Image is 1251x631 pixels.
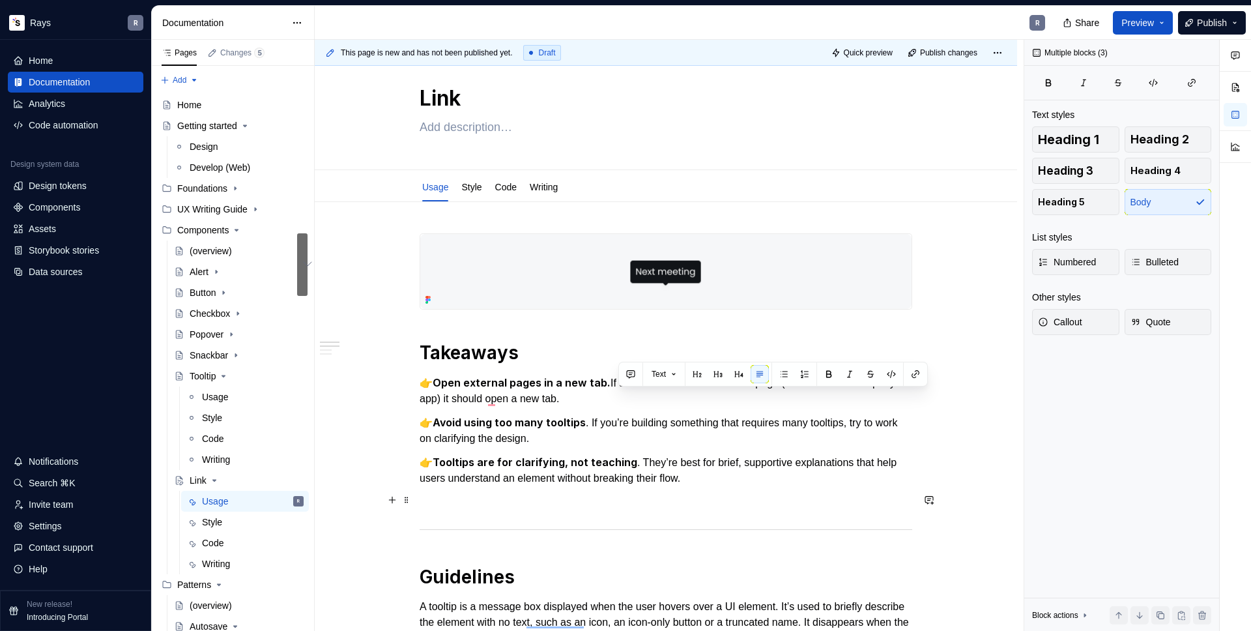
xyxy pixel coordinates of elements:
div: Home [29,54,53,67]
a: Invite team [8,494,143,515]
span: Publish [1197,16,1227,29]
span: Callout [1038,315,1082,329]
div: Code [202,432,223,445]
div: Writing [525,173,563,200]
div: Notifications [29,455,78,468]
div: Code [202,536,223,550]
div: Link [190,474,207,487]
a: Usage [422,182,448,192]
a: Documentation [8,72,143,93]
button: Heading 4 [1125,158,1212,184]
a: Snackbar [169,345,309,366]
p: 👉 . They’re best for brief, supportive explanations that help users understand an element without... [420,454,912,486]
a: Home [8,50,143,71]
button: Heading 5 [1032,189,1119,215]
div: Components [177,224,229,237]
a: Analytics [8,93,143,114]
div: Other styles [1032,291,1081,304]
a: Alert [169,261,309,282]
span: Publish changes [920,48,977,58]
p: New release! [27,599,72,609]
div: Block actions [1032,610,1078,621]
a: Checkbox [169,303,309,324]
div: Pages [162,48,197,58]
div: Design system data [10,159,79,169]
a: Data sources [8,261,143,282]
div: Storybook stories [29,244,99,257]
button: Publish [1178,11,1246,35]
a: Usage [181,387,309,407]
a: Settings [8,516,143,536]
a: Code automation [8,115,143,136]
a: Storybook stories [8,240,143,261]
span: Quick preview [844,48,893,58]
div: Code [490,173,522,200]
button: Preview [1113,11,1173,35]
div: Help [29,563,48,576]
button: Share [1056,11,1108,35]
div: Writing [202,557,230,570]
div: Foundations [177,182,227,195]
div: Style [202,411,222,424]
div: Block actions [1032,606,1090,624]
span: Add [173,75,186,85]
a: Design [169,136,309,157]
img: 966ea044-496e-4e0d-9c15-e70042981634.png [420,234,912,309]
div: UX Writing Guide [156,199,309,220]
a: (overview) [169,595,309,616]
p: 👉 If a link redirects to an external page (outside of the Sherpany app) it should open a new tab. [420,375,912,407]
h1: Takeaways [420,341,912,364]
div: Data sources [29,265,82,278]
div: Usage [202,390,228,404]
strong: Tooltips are for clarifying, not teaching [433,456,637,469]
a: Popover [169,324,309,345]
a: Tooltip [169,366,309,387]
a: Getting started [156,115,309,136]
div: Popover [190,328,223,341]
div: Style [202,516,222,529]
div: R [134,18,138,28]
div: Documentation [29,76,90,89]
div: Changes [220,48,265,58]
button: Add [156,71,203,89]
button: Publish changes [904,44,983,62]
a: Writing [181,449,309,470]
div: Analytics [29,97,65,110]
a: Style [461,182,482,192]
a: Style [181,407,309,428]
div: Patterns [177,578,211,591]
div: Snackbar [190,349,228,362]
a: Code [181,533,309,553]
span: Draft [539,48,556,58]
div: Invite team [29,498,73,511]
span: Heading 5 [1038,196,1085,209]
a: UsageR [181,491,309,512]
div: Settings [29,520,62,533]
a: Components [8,197,143,218]
div: (overview) [190,599,232,612]
div: Develop (Web) [190,161,250,174]
div: Getting started [177,119,237,132]
a: Writing [530,182,558,192]
a: Style [181,512,309,533]
span: Bulleted [1130,256,1179,269]
div: Button [190,286,216,299]
textarea: Link [417,83,910,114]
div: Components [29,201,80,214]
button: Text [646,365,682,383]
span: Heading 3 [1038,164,1093,177]
button: Bulleted [1125,249,1212,275]
div: Writing [202,453,230,466]
div: Home [177,98,201,111]
a: Develop (Web) [169,157,309,178]
button: Notifications [8,451,143,472]
a: Design tokens [8,175,143,196]
span: Share [1075,16,1099,29]
div: List styles [1032,231,1072,244]
a: Link [169,470,309,491]
span: Text [652,369,666,379]
a: Button [169,282,309,303]
button: Quote [1125,309,1212,335]
a: Code [495,182,517,192]
div: R [1035,18,1040,28]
